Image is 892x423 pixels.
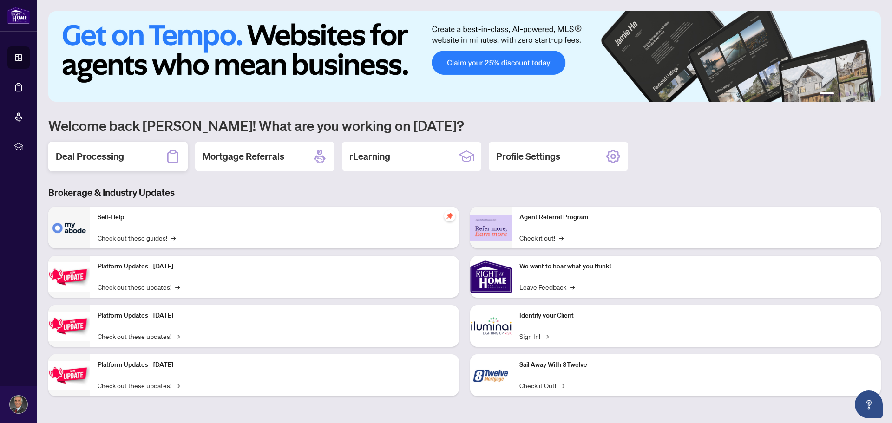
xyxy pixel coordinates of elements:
[855,390,883,418] button: Open asap
[203,150,284,163] h2: Mortgage Referrals
[496,150,560,163] h2: Profile Settings
[559,233,564,243] span: →
[98,282,180,292] a: Check out these updates!→
[48,117,881,134] h1: Welcome back [PERSON_NAME]! What are you working on [DATE]?
[470,354,512,396] img: Sail Away With 8Twelve
[868,92,872,96] button: 6
[519,282,575,292] a: Leave Feedback→
[560,380,564,390] span: →
[470,215,512,241] img: Agent Referral Program
[853,92,857,96] button: 4
[10,396,27,413] img: Profile Icon
[98,233,176,243] a: Check out these guides!→
[98,212,452,222] p: Self-Help
[48,186,881,199] h3: Brokerage & Industry Updates
[98,311,452,321] p: Platform Updates - [DATE]
[48,11,881,102] img: Slide 0
[171,233,176,243] span: →
[544,331,549,341] span: →
[7,7,30,24] img: logo
[570,282,575,292] span: →
[444,210,455,221] span: pushpin
[48,262,90,292] img: Platform Updates - July 21, 2025
[175,331,180,341] span: →
[56,150,124,163] h2: Deal Processing
[519,360,873,370] p: Sail Away With 8Twelve
[98,380,180,390] a: Check out these updates!→
[48,207,90,248] img: Self-Help
[519,212,873,222] p: Agent Referral Program
[48,312,90,341] img: Platform Updates - July 8, 2025
[519,261,873,272] p: We want to hear what you think!
[519,380,564,390] a: Check it Out!→
[175,380,180,390] span: →
[98,360,452,370] p: Platform Updates - [DATE]
[838,92,842,96] button: 2
[470,305,512,347] img: Identify your Client
[470,256,512,298] img: We want to hear what you think!
[860,92,864,96] button: 5
[48,361,90,390] img: Platform Updates - June 23, 2025
[519,311,873,321] p: Identify your Client
[846,92,849,96] button: 3
[820,92,834,96] button: 1
[519,233,564,243] a: Check it out!→
[519,331,549,341] a: Sign In!→
[98,261,452,272] p: Platform Updates - [DATE]
[349,150,390,163] h2: rLearning
[175,282,180,292] span: →
[98,331,180,341] a: Check out these updates!→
